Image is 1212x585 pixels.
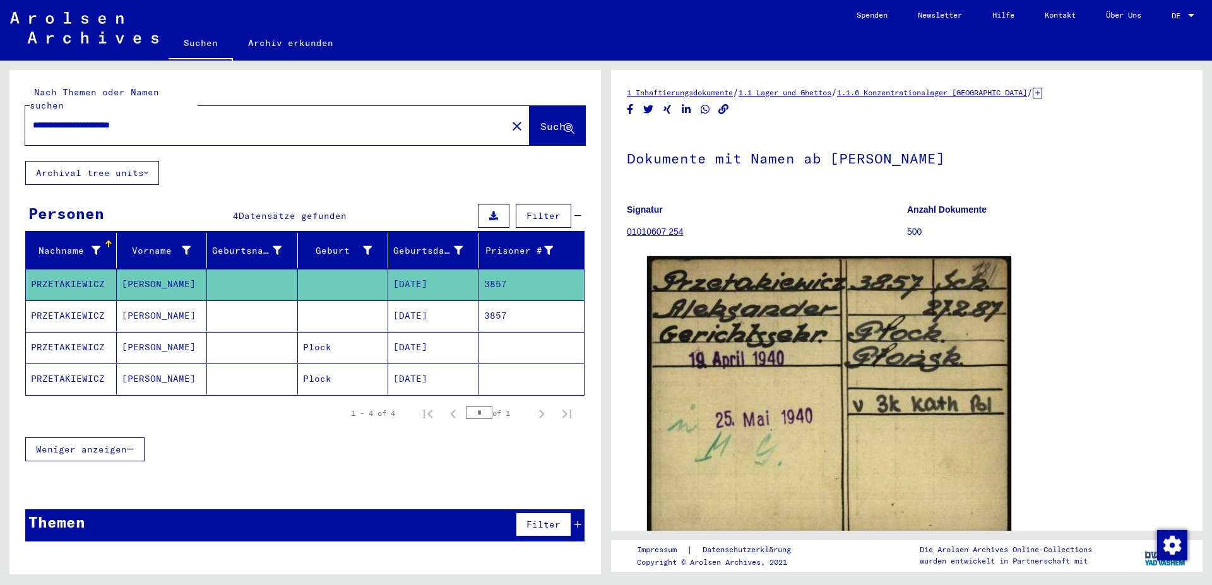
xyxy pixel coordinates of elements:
[739,88,831,97] a: 1.1 Lager und Ghettos
[692,543,806,557] a: Datenschutzerklärung
[388,269,479,300] mat-cell: [DATE]
[233,28,348,58] a: Archiv erkunden
[25,437,145,461] button: Weniger anzeigen
[526,210,561,222] span: Filter
[837,88,1027,97] a: 1.1.6 Konzentrationslager [GEOGRAPHIC_DATA]
[920,555,1092,567] p: wurden entwickelt in Partnerschaft mit
[516,512,571,536] button: Filter
[26,300,117,331] mat-cell: PRZETAKIEWICZ
[627,204,663,215] b: Signatur
[661,102,674,117] button: Share on Xing
[122,240,207,261] div: Vorname
[31,240,116,261] div: Nachname
[1142,540,1189,571] img: yv_logo.png
[504,113,530,138] button: Clear
[1172,11,1185,20] span: DE
[554,401,579,426] button: Last page
[831,86,837,98] span: /
[303,244,372,257] div: Geburt‏
[30,86,159,111] mat-label: Nach Themen oder Namen suchen
[509,119,525,134] mat-icon: close
[530,106,585,145] button: Suche
[388,300,479,331] mat-cell: [DATE]
[627,129,1187,185] h1: Dokumente mit Namen ab [PERSON_NAME]
[303,240,388,261] div: Geburt‏
[627,227,684,237] a: 01010607 254
[479,269,585,300] mat-cell: 3857
[239,210,347,222] span: Datensätze gefunden
[207,233,298,268] mat-header-cell: Geburtsname
[388,332,479,363] mat-cell: [DATE]
[484,240,569,261] div: Prisoner #
[441,401,466,426] button: Previous page
[637,543,687,557] a: Impressum
[298,332,389,363] mat-cell: Plock
[647,256,1011,538] img: 001.jpg
[117,363,208,394] mat-cell: [PERSON_NAME]
[540,120,572,133] span: Suche
[529,401,554,426] button: Next page
[920,544,1092,555] p: Die Arolsen Archives Online-Collections
[907,204,987,215] b: Anzahl Dokumente
[298,233,389,268] mat-header-cell: Geburt‏
[466,407,529,419] div: of 1
[117,233,208,268] mat-header-cell: Vorname
[36,444,127,455] span: Weniger anzeigen
[680,102,693,117] button: Share on LinkedIn
[25,161,159,185] button: Archival tree units
[28,202,104,225] div: Personen
[479,300,585,331] mat-cell: 3857
[393,244,463,257] div: Geburtsdatum
[26,363,117,394] mat-cell: PRZETAKIEWICZ
[117,300,208,331] mat-cell: [PERSON_NAME]
[169,28,233,61] a: Suchen
[516,204,571,228] button: Filter
[1027,86,1033,98] span: /
[699,102,712,117] button: Share on WhatsApp
[10,12,158,44] img: Arolsen_neg.svg
[122,244,191,257] div: Vorname
[479,233,585,268] mat-header-cell: Prisoner #
[624,102,637,117] button: Share on Facebook
[526,519,561,530] span: Filter
[26,269,117,300] mat-cell: PRZETAKIEWICZ
[642,102,655,117] button: Share on Twitter
[298,363,389,394] mat-cell: Plock
[415,401,441,426] button: First page
[388,363,479,394] mat-cell: [DATE]
[117,269,208,300] mat-cell: [PERSON_NAME]
[351,408,395,419] div: 1 – 4 of 4
[627,88,733,97] a: 1 Inhaftierungsdokumente
[212,244,282,257] div: Geburtsname
[26,332,117,363] mat-cell: PRZETAKIEWICZ
[717,102,730,117] button: Copy link
[31,244,100,257] div: Nachname
[484,244,554,257] div: Prisoner #
[26,233,117,268] mat-header-cell: Nachname
[117,332,208,363] mat-cell: [PERSON_NAME]
[733,86,739,98] span: /
[388,233,479,268] mat-header-cell: Geburtsdatum
[1157,530,1187,560] img: Zustimmung ändern
[233,210,239,222] span: 4
[637,557,806,568] p: Copyright © Arolsen Archives, 2021
[637,543,806,557] div: |
[212,240,297,261] div: Geburtsname
[28,511,85,533] div: Themen
[907,225,1187,239] p: 500
[393,240,478,261] div: Geburtsdatum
